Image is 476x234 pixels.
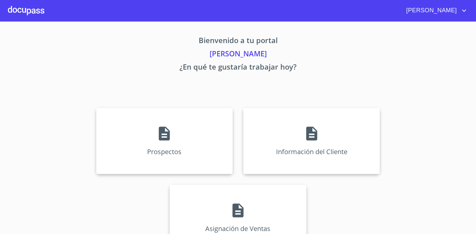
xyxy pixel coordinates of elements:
[34,48,442,61] p: [PERSON_NAME]
[276,147,347,156] p: Información del Cliente
[205,224,270,233] p: Asignación de Ventas
[34,61,442,75] p: ¿En qué te gustaría trabajar hoy?
[401,5,460,16] span: [PERSON_NAME]
[401,5,468,16] button: account of current user
[147,147,181,156] p: Prospectos
[34,35,442,48] p: Bienvenido a tu portal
